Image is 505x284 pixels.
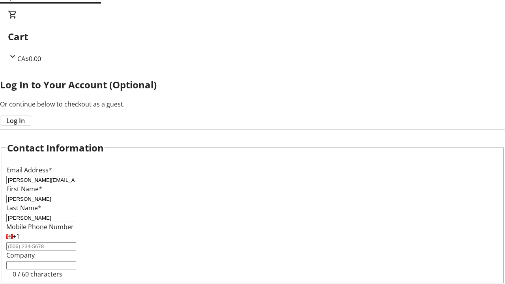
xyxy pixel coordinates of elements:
label: First Name* [6,185,42,193]
span: Log In [6,116,25,125]
label: Company [6,251,35,260]
div: CartCA$0.00 [8,10,497,64]
span: CA$0.00 [17,54,41,63]
tr-character-limit: 0 / 60 characters [13,270,62,278]
h2: Contact Information [7,141,104,155]
label: Email Address* [6,166,52,174]
label: Last Name* [6,204,41,212]
h2: Cart [8,30,497,44]
label: Mobile Phone Number [6,222,74,231]
input: (506) 234-5678 [6,242,76,250]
